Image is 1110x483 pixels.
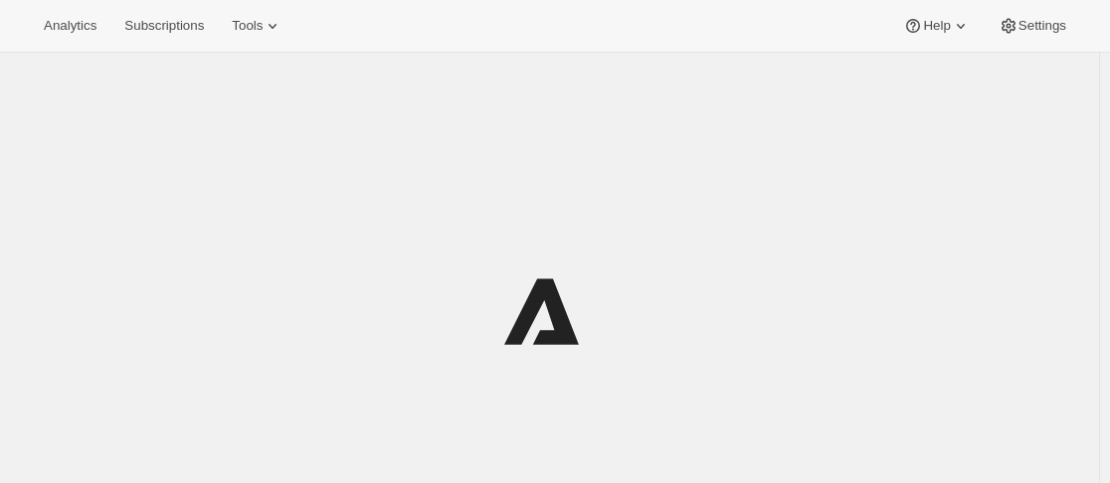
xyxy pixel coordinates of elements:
[124,18,204,34] span: Subscriptions
[891,12,982,40] button: Help
[220,12,294,40] button: Tools
[44,18,96,34] span: Analytics
[987,12,1078,40] button: Settings
[32,12,108,40] button: Analytics
[1018,18,1066,34] span: Settings
[923,18,950,34] span: Help
[112,12,216,40] button: Subscriptions
[232,18,263,34] span: Tools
